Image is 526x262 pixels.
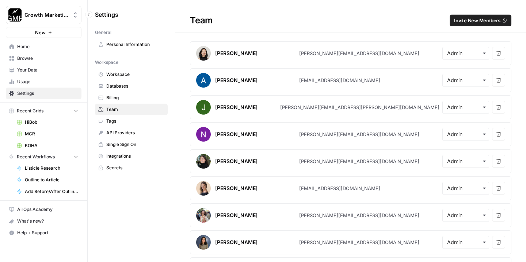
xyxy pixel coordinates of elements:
[6,151,81,162] button: Recent Workflows
[25,188,78,195] span: Add Before/After Outline to KB
[299,77,380,84] div: [EMAIL_ADDRESS][DOMAIN_NAME]
[24,11,69,19] span: Growth Marketing Pro
[6,227,81,239] button: Help + Support
[299,50,419,57] div: [PERSON_NAME][EMAIL_ADDRESS][DOMAIN_NAME]
[106,106,164,113] span: Team
[95,92,168,104] a: Billing
[14,162,81,174] a: Listicle Research
[196,100,211,115] img: avatar
[95,127,168,139] a: API Providers
[95,104,168,115] a: Team
[95,29,111,36] span: General
[6,204,81,215] a: AirOps Academy
[17,108,43,114] span: Recent Grids
[106,130,164,136] span: API Providers
[14,186,81,197] a: Add Before/After Outline to KB
[17,230,78,236] span: Help + Support
[95,139,168,150] a: Single Sign On
[25,142,78,149] span: KOHA
[447,185,484,192] input: Admin
[6,215,81,227] button: What's new?
[6,76,81,88] a: Usage
[14,174,81,186] a: Outline to Article
[95,39,168,50] a: Personal Information
[6,216,81,227] div: What's new?
[215,50,258,57] div: [PERSON_NAME]
[6,41,81,53] a: Home
[6,53,81,64] a: Browse
[106,83,164,89] span: Databases
[215,131,258,138] div: [PERSON_NAME]
[14,116,81,128] a: HiBob
[106,165,164,171] span: Secrets
[299,212,419,219] div: [PERSON_NAME][EMAIL_ADDRESS][DOMAIN_NAME]
[447,77,484,84] input: Admin
[8,8,22,22] img: Growth Marketing Pro Logo
[447,239,484,246] input: Admin
[6,27,81,38] button: New
[106,41,164,48] span: Personal Information
[95,150,168,162] a: Integrations
[106,71,164,78] span: Workspace
[17,90,78,97] span: Settings
[95,162,168,174] a: Secrets
[95,80,168,92] a: Databases
[447,131,484,138] input: Admin
[280,104,439,111] div: [PERSON_NAME][EMAIL_ADDRESS][PERSON_NAME][DOMAIN_NAME]
[196,46,211,61] img: avatar
[454,17,500,24] span: Invite New Members
[196,208,211,223] img: avatar
[196,181,211,196] img: avatar
[450,15,511,26] button: Invite New Members
[215,77,258,84] div: [PERSON_NAME]
[25,119,78,126] span: HiBob
[196,73,211,88] img: avatar
[35,29,46,36] span: New
[196,154,211,169] img: avatar
[447,104,484,111] input: Admin
[6,6,81,24] button: Workspace: Growth Marketing Pro
[25,177,78,183] span: Outline to Article
[6,88,81,99] a: Settings
[447,50,484,57] input: Admin
[215,212,258,219] div: [PERSON_NAME]
[215,185,258,192] div: [PERSON_NAME]
[6,105,81,116] button: Recent Grids
[299,239,419,246] div: [PERSON_NAME][EMAIL_ADDRESS][DOMAIN_NAME]
[14,140,81,151] a: KOHA
[106,141,164,148] span: Single Sign On
[196,235,211,250] img: avatar
[447,212,484,219] input: Admin
[17,55,78,62] span: Browse
[6,64,81,76] a: Your Data
[25,165,78,172] span: Listicle Research
[106,153,164,159] span: Integrations
[17,154,55,160] span: Recent Workflows
[95,10,118,19] span: Settings
[196,127,211,142] img: avatar
[17,67,78,73] span: Your Data
[95,69,168,80] a: Workspace
[17,78,78,85] span: Usage
[175,15,526,26] div: Team
[25,131,78,137] span: MCR
[299,131,419,138] div: [PERSON_NAME][EMAIL_ADDRESS][DOMAIN_NAME]
[447,158,484,165] input: Admin
[215,239,258,246] div: [PERSON_NAME]
[215,158,258,165] div: [PERSON_NAME]
[215,104,258,111] div: [PERSON_NAME]
[106,95,164,101] span: Billing
[95,59,118,66] span: Workspace
[17,206,78,213] span: AirOps Academy
[299,158,419,165] div: [PERSON_NAME][EMAIL_ADDRESS][DOMAIN_NAME]
[106,118,164,124] span: Tags
[17,43,78,50] span: Home
[95,115,168,127] a: Tags
[14,128,81,140] a: MCR
[299,185,380,192] div: [EMAIL_ADDRESS][DOMAIN_NAME]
